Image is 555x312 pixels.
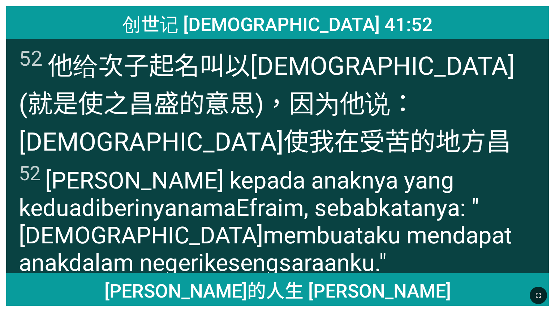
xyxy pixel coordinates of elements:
wh430: membuat [19,222,512,277]
wh776: kesengsaraanku [204,249,387,277]
sup: 52 [19,46,43,71]
wh6509: dalam negeri [69,249,387,277]
span: [PERSON_NAME]的人生 [PERSON_NAME] [104,276,451,303]
wh8145: diberinya [19,194,512,277]
wh8034: Efraim [19,194,512,277]
wh3588: katanya: "[DEMOGRAPHIC_DATA] [19,194,512,277]
wh6509: aku mendapat anak [19,222,512,277]
span: 创世记 [DEMOGRAPHIC_DATA] 41:52 [122,9,433,38]
wh669: , sebab [19,194,512,277]
wh8145: 起名 [19,51,515,193]
wh6040: ." [375,249,387,277]
wh8034: 叫 [19,51,515,193]
wh7121: 以[DEMOGRAPHIC_DATA] [19,51,515,193]
sup: 52 [19,162,40,185]
wh669: (就是使之昌盛的意思)，因为他说： [DEMOGRAPHIC_DATA] [19,89,511,193]
span: [PERSON_NAME] kepada anaknya yang kedua [19,162,537,277]
span: 他给次子 [19,45,537,194]
wh7121: nama [19,194,512,277]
